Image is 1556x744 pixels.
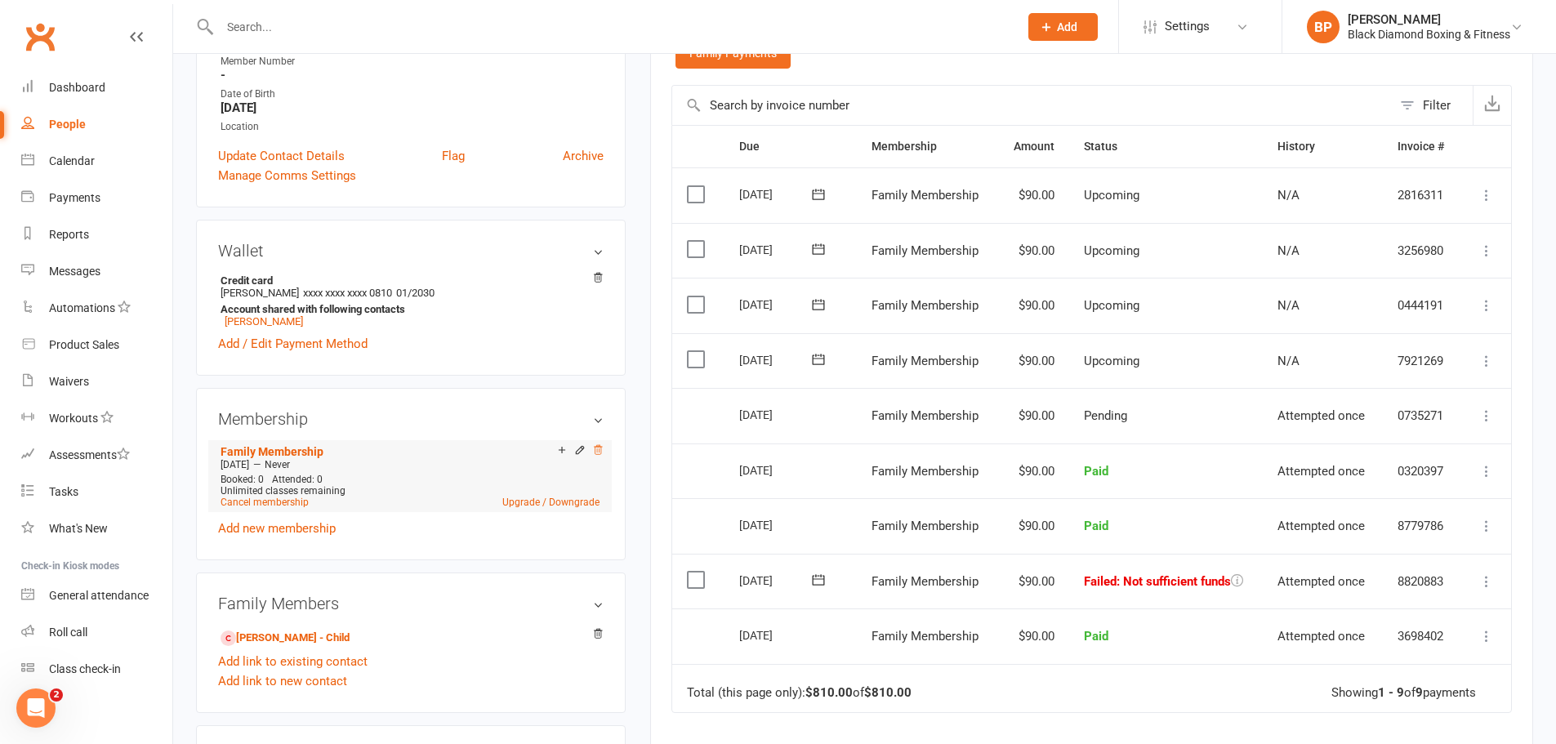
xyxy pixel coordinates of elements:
td: 0320397 [1383,443,1460,499]
div: Roll call [49,626,87,639]
span: xxxx xxxx xxxx 0810 [303,287,392,299]
span: Family Membership [872,188,979,203]
a: Product Sales [21,327,172,363]
td: 0735271 [1383,388,1460,443]
span: Add [1057,20,1077,33]
span: Family Membership [872,519,979,533]
span: Failed [1084,574,1231,589]
h3: Wallet [218,242,604,260]
button: Add [1028,13,1098,41]
div: General attendance [49,589,149,602]
th: Amount [997,126,1069,167]
div: Tasks [49,485,78,498]
a: Add / Edit Payment Method [218,334,368,354]
a: Reports [21,216,172,253]
div: [DATE] [739,347,814,372]
div: Calendar [49,154,95,167]
a: What's New [21,510,172,547]
td: $90.00 [997,443,1069,499]
th: Invoice # [1383,126,1460,167]
div: [DATE] [739,512,814,537]
a: Upgrade / Downgrade [502,497,600,508]
h3: Membership [218,410,604,428]
div: Filter [1423,96,1451,115]
div: [PERSON_NAME] [1348,12,1510,27]
td: 8779786 [1383,498,1460,554]
strong: 9 [1416,685,1423,700]
a: Roll call [21,614,172,651]
strong: $810.00 [805,685,853,700]
a: Add new membership [218,521,336,536]
span: : Not sufficient funds [1117,574,1231,589]
a: Class kiosk mode [21,651,172,688]
span: Attempted once [1277,519,1365,533]
td: $90.00 [997,278,1069,333]
th: Status [1069,126,1263,167]
a: Clubworx [20,16,60,57]
span: Family Membership [872,298,979,313]
iframe: Intercom live chat [16,688,56,728]
li: [PERSON_NAME] [218,272,604,330]
span: Upcoming [1084,188,1139,203]
div: Date of Birth [221,87,604,102]
div: [DATE] [739,292,814,317]
span: 01/2030 [396,287,435,299]
td: 3256980 [1383,223,1460,278]
div: Class check-in [49,662,121,675]
div: Waivers [49,375,89,388]
div: Reports [49,228,89,241]
a: [PERSON_NAME] - Child [221,630,350,647]
div: People [49,118,86,131]
button: Filter [1392,86,1473,125]
div: [DATE] [739,181,814,207]
div: Location [221,119,604,135]
span: N/A [1277,188,1300,203]
h3: Family Members [218,595,604,613]
td: $90.00 [997,608,1069,664]
div: — [216,458,604,471]
span: Paid [1084,519,1108,533]
td: $90.00 [997,167,1069,223]
strong: $810.00 [864,685,912,700]
a: Archive [563,146,604,166]
span: Attended: 0 [272,474,323,485]
td: 0444191 [1383,278,1460,333]
span: Upcoming [1084,298,1139,313]
a: [PERSON_NAME] [225,315,303,327]
div: Assessments [49,448,130,461]
span: Family Membership [872,354,979,368]
div: [DATE] [739,622,814,648]
span: Paid [1084,629,1108,644]
div: [DATE] [739,402,814,427]
span: Upcoming [1084,354,1139,368]
div: Member Number [221,54,604,69]
input: Search by invoice number [672,86,1392,125]
div: [DATE] [739,457,814,483]
td: $90.00 [997,554,1069,609]
span: Paid [1084,464,1108,479]
a: Automations [21,290,172,327]
strong: [DATE] [221,100,604,115]
div: Black Diamond Boxing & Fitness [1348,27,1510,42]
span: Family Membership [872,629,979,644]
a: Add link to existing contact [218,652,368,671]
span: N/A [1277,354,1300,368]
a: Calendar [21,143,172,180]
div: [DATE] [739,237,814,262]
td: 7921269 [1383,333,1460,389]
a: Waivers [21,363,172,400]
span: Upcoming [1084,243,1139,258]
a: People [21,106,172,143]
div: Payments [49,191,100,204]
span: Family Membership [872,464,979,479]
a: Update Contact Details [218,146,345,166]
div: Workouts [49,412,98,425]
a: Add link to new contact [218,671,347,691]
td: $90.00 [997,223,1069,278]
td: 2816311 [1383,167,1460,223]
th: Due [724,126,857,167]
td: $90.00 [997,498,1069,554]
a: Manage Comms Settings [218,166,356,185]
strong: 1 - 9 [1378,685,1404,700]
a: Payments [21,180,172,216]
